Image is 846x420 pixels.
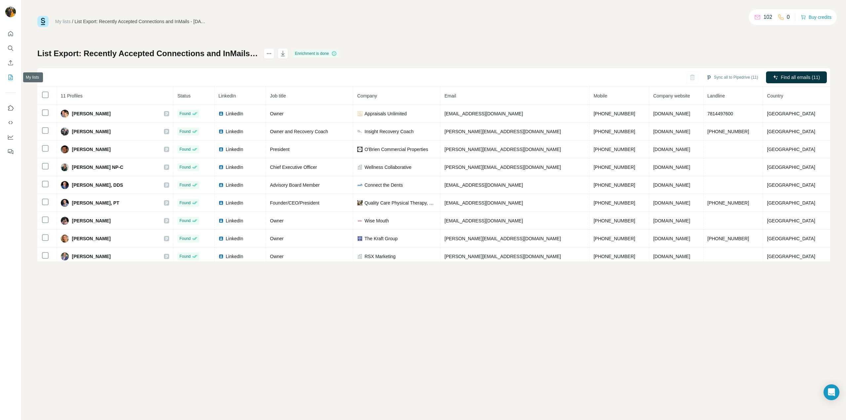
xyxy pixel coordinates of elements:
span: [PERSON_NAME] [72,235,111,242]
span: Company website [653,93,690,98]
span: LinkedIn [226,128,243,135]
button: Search [5,42,16,54]
span: LinkedIn [226,253,243,260]
span: [DOMAIN_NAME] [653,111,690,116]
li: / [72,18,73,25]
span: Found [179,129,191,134]
span: Owner [270,236,284,241]
button: Use Surfe API [5,117,16,129]
span: [PERSON_NAME][EMAIL_ADDRESS][DOMAIN_NAME] [444,236,561,241]
img: company-logo [357,147,363,152]
img: Avatar [61,217,69,225]
span: Owner and Recovery Coach [270,129,328,134]
img: company-logo [357,182,363,188]
span: LinkedIn [226,235,243,242]
span: 7814497600 [708,111,733,116]
button: Use Surfe on LinkedIn [5,102,16,114]
span: RSX Marketing [365,253,396,260]
span: Email [444,93,456,98]
span: [DOMAIN_NAME] [653,182,690,188]
img: LinkedIn logo [218,218,224,223]
button: actions [264,48,274,59]
span: LinkedIn [218,93,236,98]
img: Avatar [61,181,69,189]
span: Founder/CEO/President [270,200,319,206]
span: [PHONE_NUMBER] [594,200,635,206]
img: LinkedIn logo [218,254,224,259]
span: O'Brien Commercial Properties [365,146,428,153]
img: Avatar [61,128,69,135]
span: Found [179,146,191,152]
span: [PHONE_NUMBER] [708,200,749,206]
img: Avatar [61,163,69,171]
img: company-logo [357,200,363,206]
span: [GEOGRAPHIC_DATA] [767,182,815,188]
p: 102 [763,13,772,21]
span: Country [767,93,783,98]
span: LinkedIn [226,110,243,117]
span: LinkedIn [226,164,243,171]
span: Job title [270,93,286,98]
span: [PERSON_NAME] [72,128,111,135]
span: Found [179,182,191,188]
span: [PERSON_NAME] [72,110,111,117]
img: Avatar [5,7,16,17]
span: Found [179,164,191,170]
img: LinkedIn logo [218,129,224,134]
span: Advisory Board Member [270,182,320,188]
img: company-logo [357,111,363,116]
span: [GEOGRAPHIC_DATA] [767,147,815,152]
span: [EMAIL_ADDRESS][DOMAIN_NAME] [444,182,523,188]
span: Appraisals Unlimited [365,110,407,117]
img: LinkedIn logo [218,165,224,170]
span: Found [179,111,191,117]
span: [GEOGRAPHIC_DATA] [767,200,815,206]
span: [PHONE_NUMBER] [594,111,635,116]
span: [PHONE_NUMBER] [594,218,635,223]
h1: List Export: Recently Accepted Connections and InMails - [DATE] 13:04 [37,48,258,59]
span: [PHONE_NUMBER] [708,129,749,134]
img: LinkedIn logo [218,147,224,152]
span: [GEOGRAPHIC_DATA] [767,254,815,259]
img: Avatar [61,252,69,260]
span: [PERSON_NAME] [72,253,111,260]
img: Surfe Logo [37,16,49,27]
span: [PERSON_NAME] NP-C [72,164,124,171]
img: company-logo [357,236,363,241]
span: LinkedIn [226,146,243,153]
span: Wise Mouth [365,217,389,224]
span: [EMAIL_ADDRESS][DOMAIN_NAME] [444,111,523,116]
button: My lists [5,71,16,83]
img: LinkedIn logo [218,111,224,116]
div: Open Intercom Messenger [824,384,839,400]
button: Sync all to Pipedrive (11) [702,72,763,82]
img: company-logo [357,129,363,134]
img: company-logo [357,218,363,223]
span: LinkedIn [226,200,243,206]
span: The Kraft Group [365,235,398,242]
span: [PHONE_NUMBER] [594,129,635,134]
span: Connect the Dents [365,182,403,188]
span: Mobile [594,93,607,98]
div: List Export: Recently Accepted Connections and InMails - [DATE] 13:04 [75,18,207,25]
span: [GEOGRAPHIC_DATA] [767,218,815,223]
span: Status [177,93,191,98]
span: [PERSON_NAME][EMAIL_ADDRESS][DOMAIN_NAME] [444,254,561,259]
span: [PHONE_NUMBER] [594,254,635,259]
span: [EMAIL_ADDRESS][DOMAIN_NAME] [444,200,523,206]
img: Avatar [61,235,69,243]
img: Avatar [61,145,69,153]
span: LinkedIn [226,217,243,224]
span: Owner [270,111,284,116]
span: [PHONE_NUMBER] [594,147,635,152]
span: [GEOGRAPHIC_DATA] [767,165,815,170]
button: Feedback [5,146,16,158]
span: Landline [708,93,725,98]
img: Avatar [61,199,69,207]
span: Found [179,236,191,242]
span: Found [179,218,191,224]
span: [PHONE_NUMBER] [594,236,635,241]
button: Dashboard [5,131,16,143]
button: Quick start [5,28,16,40]
button: Find all emails (11) [766,71,827,83]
